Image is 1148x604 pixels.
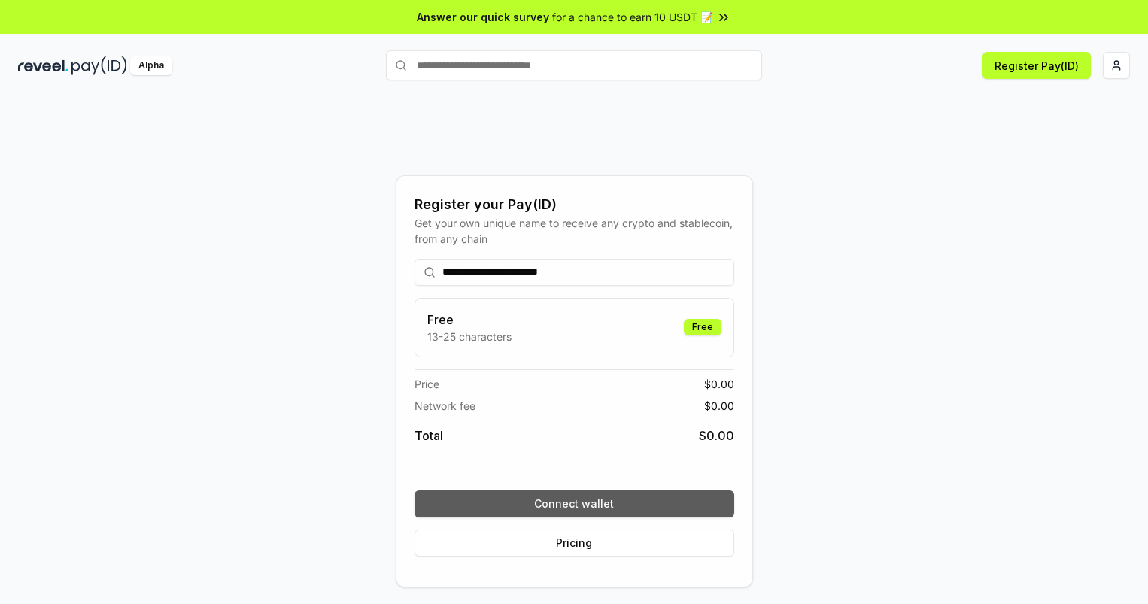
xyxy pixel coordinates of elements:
[415,426,443,445] span: Total
[130,56,172,75] div: Alpha
[552,9,713,25] span: for a chance to earn 10 USDT 📝
[417,9,549,25] span: Answer our quick survey
[684,319,721,335] div: Free
[699,426,734,445] span: $ 0.00
[71,56,127,75] img: pay_id
[982,52,1091,79] button: Register Pay(ID)
[415,215,734,247] div: Get your own unique name to receive any crypto and stablecoin, from any chain
[427,311,512,329] h3: Free
[427,329,512,344] p: 13-25 characters
[704,376,734,392] span: $ 0.00
[415,490,734,517] button: Connect wallet
[415,530,734,557] button: Pricing
[18,56,68,75] img: reveel_dark
[415,376,439,392] span: Price
[415,194,734,215] div: Register your Pay(ID)
[704,398,734,414] span: $ 0.00
[415,398,475,414] span: Network fee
